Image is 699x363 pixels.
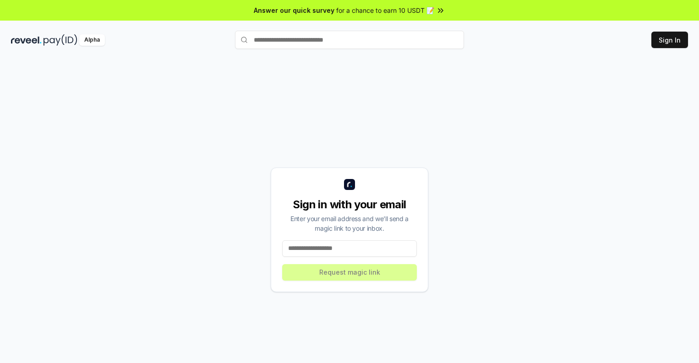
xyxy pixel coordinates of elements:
[336,5,434,15] span: for a chance to earn 10 USDT 📝
[344,179,355,190] img: logo_small
[254,5,334,15] span: Answer our quick survey
[282,197,417,212] div: Sign in with your email
[44,34,77,46] img: pay_id
[11,34,42,46] img: reveel_dark
[79,34,105,46] div: Alpha
[282,214,417,233] div: Enter your email address and we’ll send a magic link to your inbox.
[651,32,688,48] button: Sign In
